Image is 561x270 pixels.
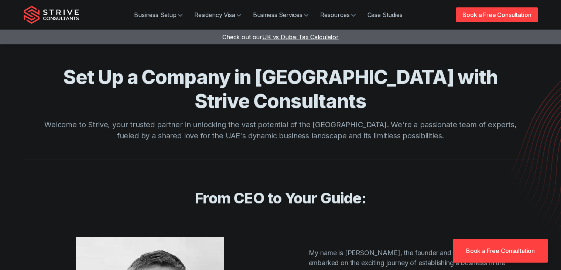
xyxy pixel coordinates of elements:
[456,7,537,22] a: Book a Free Consultation
[24,6,79,24] img: Strive Consultants
[188,7,247,22] a: Residency Visa
[128,7,188,22] a: Business Setup
[453,239,548,263] a: Book a Free Consultation
[247,7,314,22] a: Business Services
[44,189,517,207] h2: From CEO to Your Guide:
[222,33,339,41] a: Check out ourUK vs Dubai Tax Calculator
[44,65,517,113] h1: Set Up a Company in [GEOGRAPHIC_DATA] with Strive Consultants
[44,119,517,141] p: Welcome to Strive, your trusted partner in unlocking the vast potential of the [GEOGRAPHIC_DATA]....
[262,33,339,41] span: UK vs Dubai Tax Calculator
[314,7,362,22] a: Resources
[362,7,408,22] a: Case Studies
